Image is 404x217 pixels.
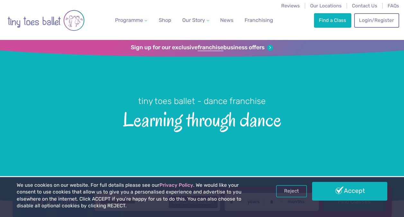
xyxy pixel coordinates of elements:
[138,96,266,106] small: tiny toes ballet - dance franchise
[112,14,150,27] a: Programme
[115,17,143,23] span: Programme
[159,17,171,23] span: Shop
[352,3,377,9] a: Contact Us
[245,17,273,23] span: Franchising
[10,107,394,131] span: Learning through dance
[180,14,212,27] a: Our Story
[182,17,205,23] span: Our Story
[312,182,387,201] a: Accept
[131,44,273,51] a: Sign up for our exclusivefranchisebusiness offers
[218,14,236,27] a: News
[198,44,223,51] strong: franchise
[17,182,258,210] p: We use cookies on our website. For full details please see our . We would like your consent to us...
[281,3,300,9] a: Reviews
[354,13,399,27] a: Login/Register
[388,3,399,9] a: FAQs
[276,185,307,197] a: Reject
[220,17,233,23] span: News
[156,14,174,27] a: Shop
[310,3,342,9] a: Our Locations
[7,4,85,37] img: tiny toes ballet
[242,14,276,27] a: Franchising
[314,13,351,27] a: Find a Class
[159,182,193,188] a: Privacy Policy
